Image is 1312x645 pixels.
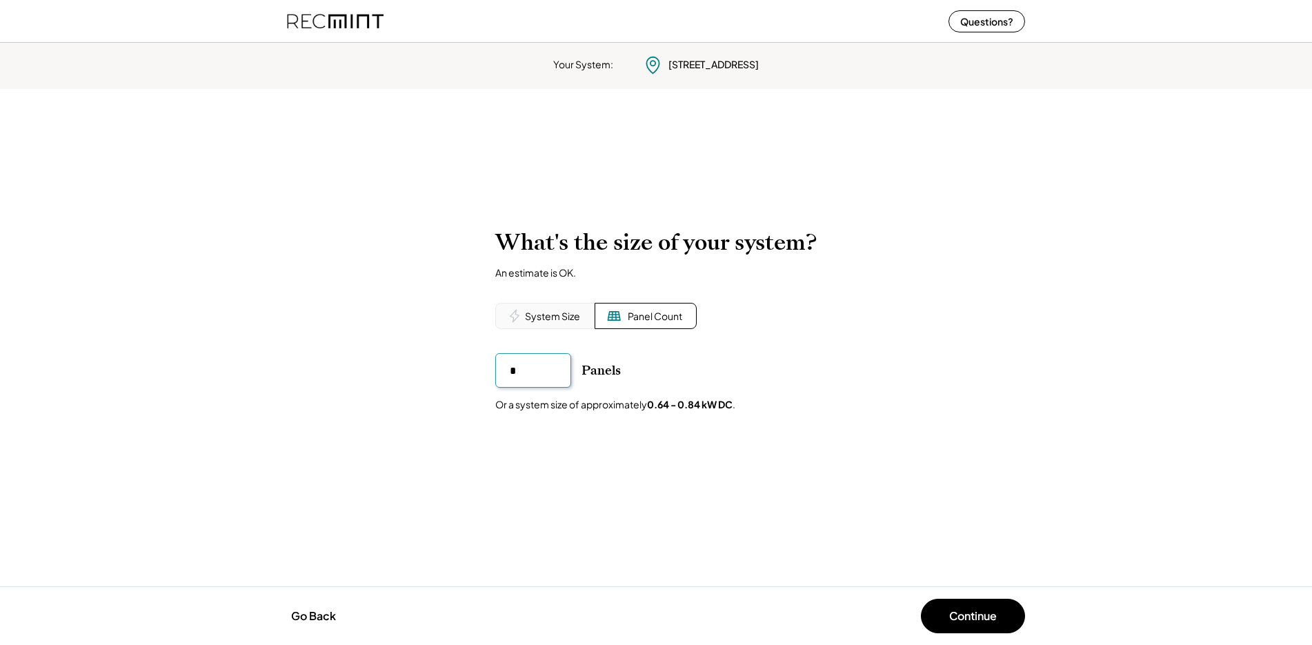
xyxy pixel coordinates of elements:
button: Go Back [287,601,340,631]
div: Panels [582,362,621,379]
button: Continue [921,599,1025,633]
div: Panel Count [628,310,682,324]
div: Your System: [553,58,613,72]
div: System Size [525,310,580,324]
div: [STREET_ADDRESS] [668,58,759,72]
div: An estimate is OK. [495,266,576,279]
img: Solar%20Panel%20Icon.svg [607,309,621,323]
img: recmint-logotype%403x%20%281%29.jpeg [287,3,384,39]
button: Questions? [948,10,1025,32]
strong: 0.64 - 0.84 kW DC [647,398,733,410]
div: Or a system size of approximately . [495,398,735,412]
h2: What's the size of your system? [495,229,817,256]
